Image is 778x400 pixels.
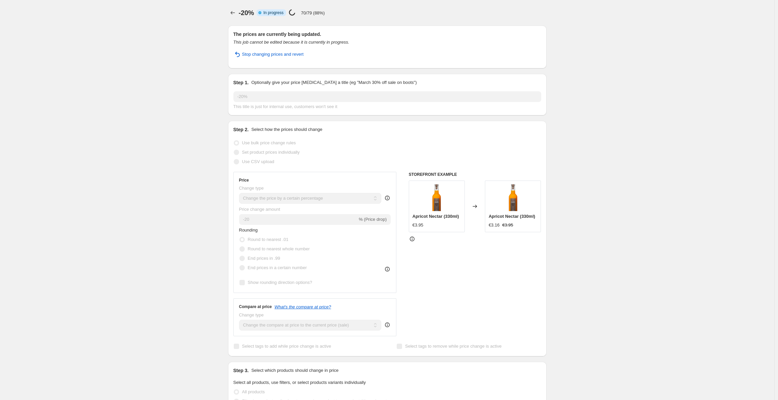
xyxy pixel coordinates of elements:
h2: The prices are currently being updated. [233,31,541,38]
input: 30% off holiday sale [233,91,541,102]
span: -20% [239,9,254,16]
span: Use bulk price change rules [242,140,296,145]
button: Stop changing prices and revert [229,49,308,60]
strike: €3.95 [502,222,513,229]
span: Round to nearest whole number [248,246,310,251]
span: End prices in a certain number [248,265,307,270]
div: help [384,321,391,328]
span: Rounding [239,228,258,233]
h3: Price [239,178,249,183]
span: Apricot Nectar (330ml) [412,214,459,219]
span: Price change amount [239,207,280,212]
span: End prices in .99 [248,256,280,261]
span: Apricot Nectar (330ml) [489,214,535,219]
p: Optionally give your price [MEDICAL_DATA] a title (eg "March 30% off sale on boots") [251,79,416,86]
span: Select tags to add while price change is active [242,344,331,349]
span: % (Price drop) [359,217,387,222]
span: Round to nearest .01 [248,237,288,242]
h3: Compare at price [239,304,272,309]
input: -15 [239,214,357,225]
span: Set product prices individually [242,150,300,155]
h2: Step 2. [233,126,249,133]
img: NectarAbricot-33cl-eshop_2048x_1a243d1f-7e29-4ba1-b34d-d7ca9c7a4fb8_80x.png [500,184,526,211]
div: €3.16 [489,222,500,229]
div: €3.95 [412,222,424,229]
p: 70/79 (88%) [301,10,325,15]
span: Show rounding direction options? [248,280,312,285]
p: Select which products should change in price [251,367,338,374]
button: Price change jobs [228,8,237,17]
button: What's the compare at price? [275,304,331,309]
p: Select how the prices should change [251,126,322,133]
h2: Step 1. [233,79,249,86]
h6: STOREFRONT EXAMPLE [409,172,541,177]
span: In progress [263,10,283,15]
span: This title is just for internal use, customers won't see it [233,104,337,109]
span: Stop changing prices and revert [242,51,304,58]
span: Use CSV upload [242,159,274,164]
img: NectarAbricot-33cl-eshop_2048x_1a243d1f-7e29-4ba1-b34d-d7ca9c7a4fb8_80x.png [423,184,450,211]
div: help [384,195,391,201]
span: Change type [239,312,264,317]
span: Select all products, use filters, or select products variants individually [233,380,366,385]
span: Change type [239,186,264,191]
h2: Step 3. [233,367,249,374]
span: Select tags to remove while price change is active [405,344,502,349]
span: All products [242,389,265,394]
i: This job cannot be edited because it is currently in progress. [233,40,349,45]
